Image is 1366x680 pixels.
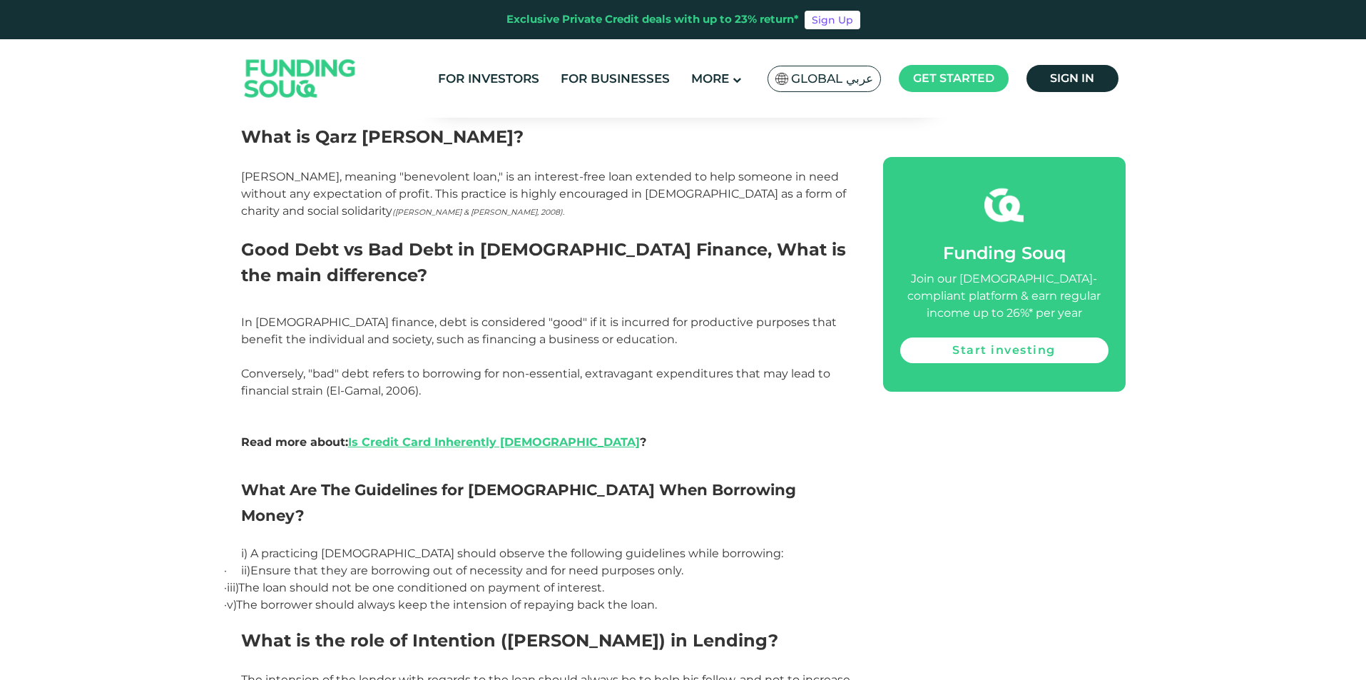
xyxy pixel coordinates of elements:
[392,208,564,217] span: ([PERSON_NAME] & [PERSON_NAME], 2008).
[557,67,673,91] a: For Businesses
[434,67,543,91] a: For Investors
[224,598,236,612] span: ·
[984,186,1024,225] img: fsicon
[913,71,994,85] span: Get started
[805,11,860,29] a: Sign Up
[241,239,846,285] span: Good Debt vs Bad Debt in [DEMOGRAPHIC_DATA] Finance, What is the main difference?
[224,564,250,577] span: ·
[1050,71,1094,85] span: Sign in
[241,545,851,562] p: i) A practicing [DEMOGRAPHIC_DATA] should observe the following guidelines while borrowing:
[227,598,236,612] span: v)
[900,270,1108,322] div: Join our [DEMOGRAPHIC_DATA]-compliant platform & earn regular income up to 26%* per year
[1026,65,1118,92] a: Sign in
[250,564,683,577] span: Ensure that they are borrowing out of necessity and for need purposes only.
[241,597,851,614] p: ould always keep the intension of repaying back the loan.
[230,43,370,115] img: Logo
[241,435,646,449] strong: Read more about: ?
[227,581,238,594] span: iii)
[791,71,873,87] span: Global عربي
[224,581,604,594] span: The loan should not be one conditioned on payment of interest.
[506,11,799,28] div: Exclusive Private Credit deals with up to 23% return*
[241,480,796,524] span: What Are The Guidelines for [DEMOGRAPHIC_DATA] When Borrowing Money?
[224,598,329,612] span: The borrower sh
[241,127,851,168] h2: What is Qarz [PERSON_NAME]?
[224,581,238,594] span: ·
[241,314,851,451] p: In [DEMOGRAPHIC_DATA] finance, debt is considered "good" if it is incurred for productive purpose...
[775,73,788,85] img: SA Flag
[691,71,729,86] span: More
[348,435,640,449] a: Is Credit Card Inherently [DEMOGRAPHIC_DATA]
[900,338,1108,363] a: Start investing
[943,243,1066,263] span: Funding Souq
[241,631,851,672] h2: What is the role of Intention ([PERSON_NAME]) in Lending?
[241,564,250,577] span: ii)
[241,168,851,237] p: [PERSON_NAME], meaning "benevolent loan," is an interest-free loan extended to help someone in ne...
